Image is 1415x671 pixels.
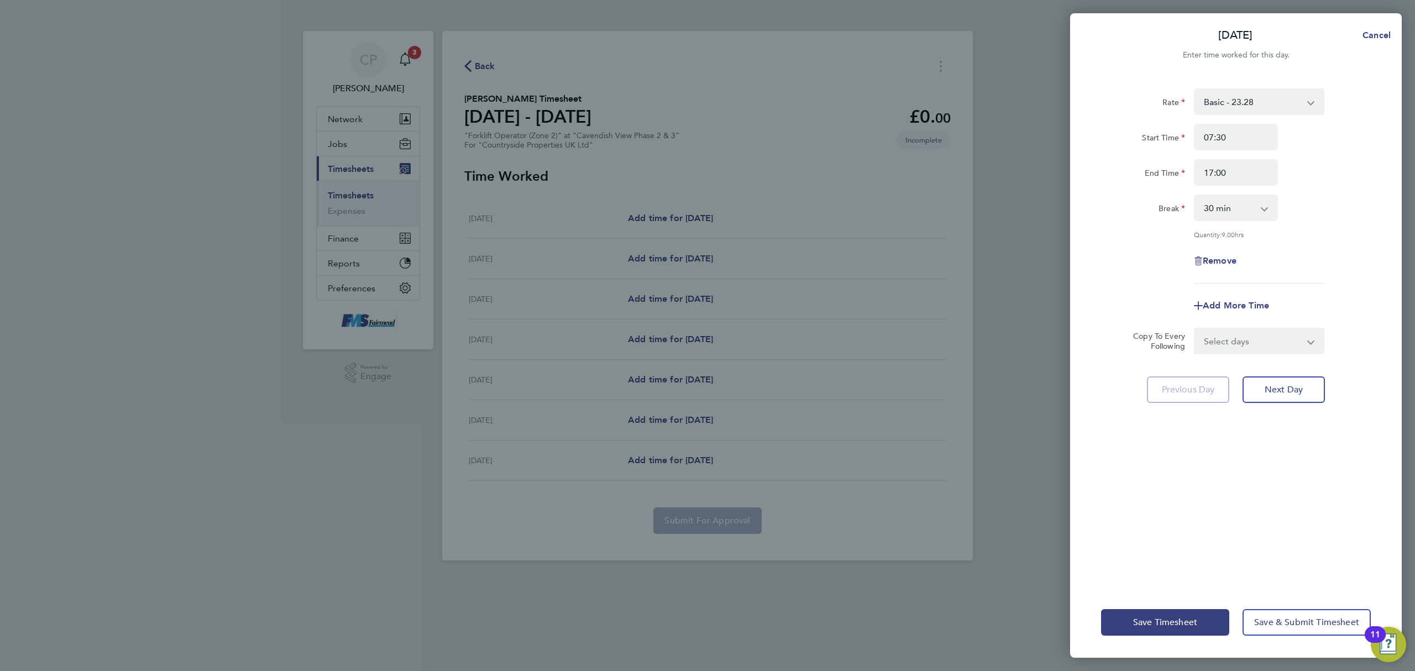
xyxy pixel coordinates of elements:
[1194,124,1278,150] input: E.g. 08:00
[1194,256,1236,265] button: Remove
[1222,230,1235,239] span: 9.00
[1254,617,1359,628] span: Save & Submit Timesheet
[1371,627,1406,662] button: Open Resource Center, 11 new notifications
[1265,384,1303,395] span: Next Day
[1194,230,1324,239] div: Quantity: hrs
[1101,609,1229,636] button: Save Timesheet
[1243,609,1371,636] button: Save & Submit Timesheet
[1218,28,1252,43] p: [DATE]
[1133,617,1197,628] span: Save Timesheet
[1194,159,1278,186] input: E.g. 18:00
[1359,30,1391,40] span: Cancel
[1145,168,1185,181] label: End Time
[1203,255,1236,266] span: Remove
[1124,331,1185,351] label: Copy To Every Following
[1194,301,1269,310] button: Add More Time
[1345,24,1402,46] button: Cancel
[1162,97,1185,111] label: Rate
[1203,300,1269,311] span: Add More Time
[1370,635,1380,649] div: 11
[1243,376,1325,403] button: Next Day
[1070,49,1402,62] div: Enter time worked for this day.
[1142,133,1185,146] label: Start Time
[1159,203,1185,217] label: Break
